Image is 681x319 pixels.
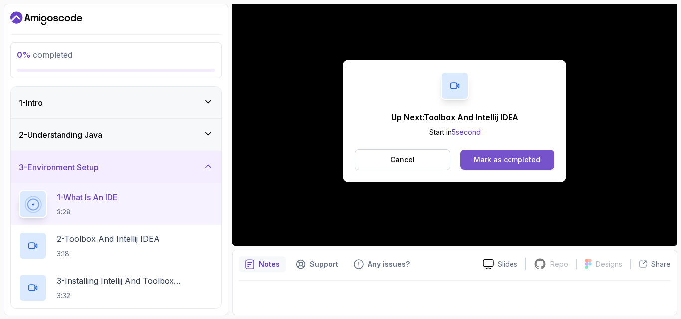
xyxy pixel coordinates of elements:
[19,161,99,173] h3: 3 - Environment Setup
[19,232,213,260] button: 2-Toolbox And Intellij IDEA3:18
[57,291,213,301] p: 3:32
[239,256,286,272] button: notes button
[596,259,622,269] p: Designs
[19,97,43,108] h3: 1 - Intro
[290,256,344,272] button: Support button
[391,111,518,123] p: Up Next: Toolbox And Intellij IDEA
[11,151,221,183] button: 3-Environment Setup
[19,129,102,141] h3: 2 - Understanding Java
[630,259,671,269] button: Share
[348,256,416,272] button: Feedback button
[550,259,568,269] p: Repo
[17,50,72,60] span: completed
[57,249,160,259] p: 3:18
[390,155,415,165] p: Cancel
[11,87,221,118] button: 1-Intro
[11,119,221,151] button: 2-Understanding Java
[19,274,213,302] button: 3-Installing Intellij And Toolbox Configuration3:32
[19,190,213,218] button: 1-What Is An IDE3:28
[391,127,518,137] p: Start in
[475,259,525,269] a: Slides
[17,50,31,60] span: 0 %
[57,207,118,217] p: 3:28
[498,259,517,269] p: Slides
[57,233,160,245] p: 2 - Toolbox And Intellij IDEA
[651,259,671,269] p: Share
[259,259,280,269] p: Notes
[452,128,481,136] span: 5 second
[10,10,82,26] a: Dashboard
[368,259,410,269] p: Any issues?
[310,259,338,269] p: Support
[57,275,213,287] p: 3 - Installing Intellij And Toolbox Configuration
[460,150,554,170] button: Mark as completed
[57,191,118,203] p: 1 - What Is An IDE
[355,149,450,170] button: Cancel
[474,155,540,165] div: Mark as completed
